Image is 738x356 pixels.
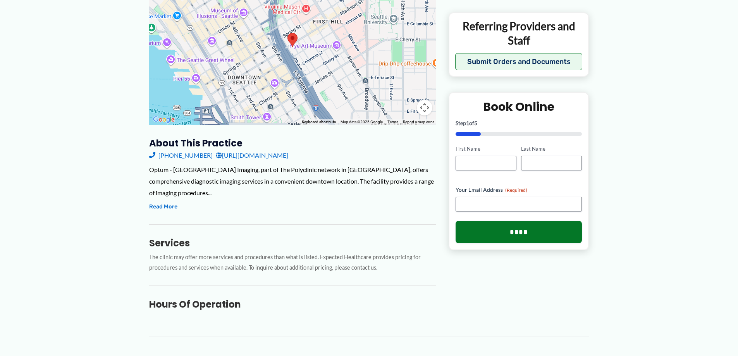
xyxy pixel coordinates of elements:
span: 1 [466,120,469,126]
span: (Required) [505,187,527,193]
div: Optum - [GEOGRAPHIC_DATA] Imaging, part of The Polyclinic network in [GEOGRAPHIC_DATA], offers co... [149,164,436,198]
img: Google [151,115,177,125]
p: Step of [456,120,582,126]
h3: About this practice [149,137,436,149]
a: Open this area in Google Maps (opens a new window) [151,115,177,125]
label: Your Email Address [456,186,582,193]
a: [URL][DOMAIN_NAME] [216,150,288,161]
label: Last Name [521,145,582,153]
a: Terms (opens in new tab) [387,120,398,124]
a: Report a map error [403,120,434,124]
a: [PHONE_NUMBER] [149,150,213,161]
button: Submit Orders and Documents [455,53,583,70]
span: 5 [474,120,477,126]
h3: Hours of Operation [149,298,436,310]
p: Referring Providers and Staff [455,19,583,47]
button: Read More [149,202,177,212]
span: Map data ©2025 Google [341,120,383,124]
label: First Name [456,145,516,153]
h2: Book Online [456,99,582,114]
button: Map camera controls [417,100,432,115]
button: Keyboard shortcuts [302,119,336,125]
p: The clinic may offer more services and procedures than what is listed. Expected Healthcare provid... [149,252,436,273]
h3: Services [149,237,436,249]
